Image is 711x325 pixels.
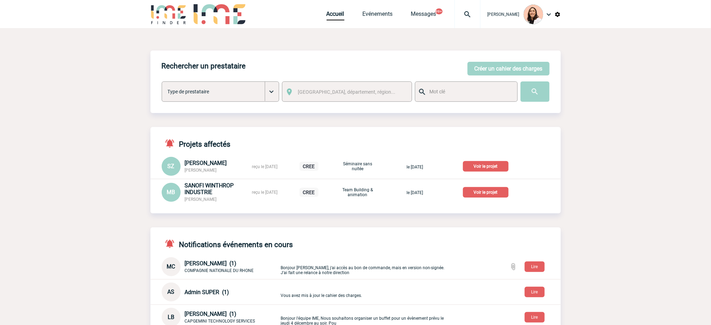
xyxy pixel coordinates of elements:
[162,263,446,270] a: MC [PERSON_NAME] (1) COMPAGNIE NATIONALE DU RHONE Bonjour [PERSON_NAME], j'ai accès au bon de com...
[162,283,280,301] div: Conversation privée : Client - Agence
[168,163,175,170] span: SZ
[168,314,174,320] span: LB
[168,288,175,295] span: AS
[521,81,550,102] input: Submit
[185,260,237,267] span: [PERSON_NAME] (1)
[525,287,545,297] button: Lire
[519,313,550,320] a: Lire
[185,160,227,166] span: [PERSON_NAME]
[300,162,318,171] p: CREE
[162,313,446,320] a: LB [PERSON_NAME] (1) CAPGEMINI TECHNOLOGY SERVICES Bonjour l'équipe IME, Nous souhaitons organise...
[165,239,179,249] img: notifications-active-24-px-r.png
[463,162,511,169] a: Voir le projet
[185,319,255,324] span: CAPGEMINI TECHNOLOGY SERVICES
[185,197,217,202] span: [PERSON_NAME]
[167,189,175,195] span: MB
[519,288,550,295] a: Lire
[185,168,217,173] span: [PERSON_NAME]
[162,239,293,249] h4: Notifications événements en cours
[185,182,234,195] span: SANOFI WINTHROP INDUSTRIE
[525,312,545,323] button: Lire
[524,5,543,24] img: 129834-0.png
[281,259,446,275] p: Bonjour [PERSON_NAME], j'ai accès au bon de commande, mais en version non-signée. J'ai fait une r...
[150,4,187,24] img: IME-Finder
[488,12,519,17] span: [PERSON_NAME]
[463,187,509,198] p: Voir le projet
[185,311,237,317] span: [PERSON_NAME] (1)
[327,11,344,20] a: Accueil
[519,263,550,270] a: Lire
[363,11,393,20] a: Evénements
[162,257,280,276] div: Conversation privée : Client - Agence
[167,263,175,270] span: MC
[340,161,375,171] p: Séminaire sans nuitée
[411,11,436,20] a: Messages
[340,187,375,197] p: Team Building & animation
[185,268,254,273] span: COMPAGNIE NATIONALE DU RHONE
[463,161,509,172] p: Voir le projet
[298,89,395,95] span: [GEOGRAPHIC_DATA], département, région...
[252,164,278,169] span: reçu le [DATE]
[281,286,446,298] p: Vous avez mis à jour le cahier des charges.
[300,188,318,197] p: CREE
[407,190,423,195] span: le [DATE]
[165,138,179,148] img: notifications-active-24-px-r.png
[436,8,443,14] button: 99+
[463,188,511,195] a: Voir le projet
[162,138,231,148] h4: Projets affectés
[407,165,423,170] span: le [DATE]
[252,190,278,195] span: reçu le [DATE]
[525,261,545,272] button: Lire
[162,288,446,295] a: AS Admin SUPER (1) Vous avez mis à jour le cahier des charges.
[185,289,229,296] span: Admin SUPER (1)
[162,62,246,70] h4: Rechercher un prestataire
[428,87,511,96] input: Mot clé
